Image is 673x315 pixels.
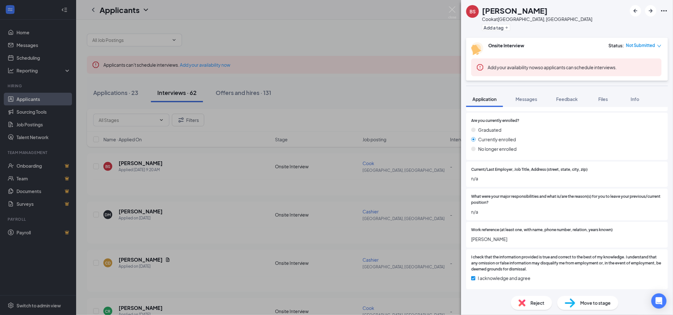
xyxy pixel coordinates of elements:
[471,118,519,124] span: Are you currently enrolled?
[482,24,510,31] button: PlusAdd a tag
[580,299,611,306] span: Move to stage
[478,145,517,152] span: No longer enrolled
[516,96,537,102] span: Messages
[478,126,501,133] span: Graduated
[505,26,509,30] svg: Plus
[471,208,663,215] span: n/a
[598,96,608,102] span: Files
[531,299,545,306] span: Reject
[657,44,662,48] span: down
[471,236,663,243] span: [PERSON_NAME]
[471,227,613,233] span: Work reference (at least one, with name, phone number, relation, years known)
[651,293,667,309] div: Open Intercom Messenger
[645,5,657,17] button: ArrowRight
[556,96,578,102] span: Feedback
[471,194,663,206] span: What were your major responsibilities and what is/are the reason(s) for you to leave your previou...
[660,7,668,15] svg: Ellipses
[626,42,655,49] span: Not Submitted
[488,64,617,70] span: so applicants can schedule interviews.
[609,42,624,49] div: Status :
[488,64,538,70] button: Add your availability now
[482,5,548,16] h1: [PERSON_NAME]
[630,5,641,17] button: ArrowLeftNew
[488,43,524,48] b: Onsite Interview
[471,175,663,182] span: n/a
[478,275,531,282] span: I acknowledge and agree
[631,96,639,102] span: Info
[473,96,497,102] span: Application
[482,16,592,22] div: Cook at [GEOGRAPHIC_DATA], [GEOGRAPHIC_DATA]
[470,8,476,15] div: BS
[476,64,484,71] svg: Error
[471,254,663,272] span: I check that the information provided is true and correct to the best of my knowledge. I understa...
[632,7,639,15] svg: ArrowLeftNew
[471,167,588,173] span: Current/Last Employer, Job Title, Address (street, state, city, zip)
[647,7,655,15] svg: ArrowRight
[478,136,516,143] span: Currently enrolled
